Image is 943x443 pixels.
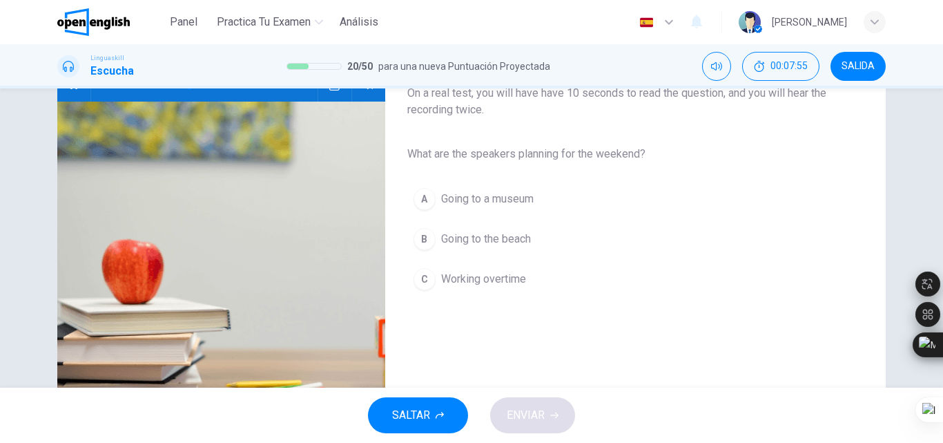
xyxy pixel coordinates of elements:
[772,14,847,30] div: [PERSON_NAME]
[414,188,436,210] div: A
[407,182,842,216] button: AGoing to a museum
[742,52,819,81] div: Ocultar
[162,10,206,35] button: Panel
[217,14,311,30] span: Practica tu examen
[830,52,886,81] button: SALIDA
[441,191,534,207] span: Going to a museum
[57,102,385,438] img: Listen to a clip about weekend plans.
[407,146,842,162] span: What are the speakers planning for the weekend?
[378,58,550,75] span: para una nueva Puntuación Proyectada
[739,11,761,33] img: Profile picture
[441,231,531,247] span: Going to the beach
[407,262,842,296] button: CWorking overtime
[742,52,819,81] button: 00:07:55
[57,8,130,36] img: OpenEnglish logo
[334,10,384,35] button: Análisis
[414,268,436,290] div: C
[57,8,162,36] a: OpenEnglish logo
[90,63,134,79] h1: Escucha
[340,14,378,30] span: Análisis
[347,58,373,75] span: 20 / 50
[441,271,526,288] span: Working overtime
[392,406,430,425] span: SALTAR
[407,222,842,256] button: BGoing to the beach
[842,61,875,72] span: SALIDA
[702,52,731,81] div: Silenciar
[90,53,124,63] span: Linguaskill
[170,14,197,30] span: Panel
[638,17,655,28] img: es
[368,397,468,433] button: SALTAR
[414,228,436,250] div: B
[407,85,842,118] span: On a real test, you will have have 10 seconds to read the question, and you will hear the recordi...
[211,10,329,35] button: Practica tu examen
[770,61,808,72] span: 00:07:55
